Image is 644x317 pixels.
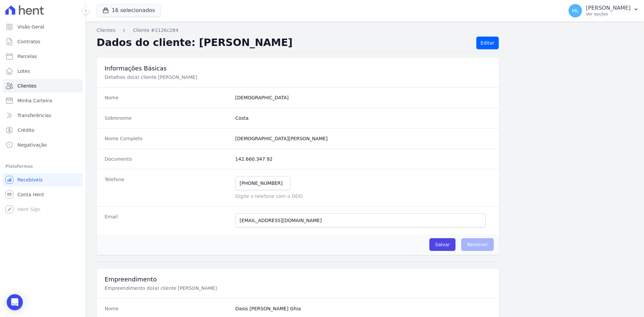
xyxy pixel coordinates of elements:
dd: Costa [235,115,491,121]
a: Parcelas [3,50,83,63]
span: Contratos [17,38,40,45]
a: Contratos [3,35,83,48]
dt: Nome [105,305,230,312]
h2: Dados do cliente: [PERSON_NAME] [97,37,471,49]
span: Conta Hent [17,191,44,198]
nav: Breadcrumb [97,27,633,34]
a: Editar [476,37,499,49]
span: Parcelas [17,53,37,60]
dt: Nome [105,94,230,101]
span: Transferências [17,112,51,119]
a: Clientes [3,79,83,93]
span: Clientes [17,83,36,89]
p: Digite o telefone com o DDD [235,193,491,200]
a: Negativação [3,138,83,152]
span: Minha Carteira [17,97,52,104]
a: Transferências [3,109,83,122]
dd: 142.660.347 92 [235,156,491,162]
a: Conta Hent [3,188,83,201]
dt: Nome Completo [105,135,230,142]
a: Cliente #2126c284 [133,27,178,34]
span: Crédito [17,127,35,134]
a: Crédito [3,123,83,137]
p: Detalhes do(a) cliente [PERSON_NAME] [105,74,330,81]
dd: Oasis [PERSON_NAME] Ghia [235,305,491,312]
dt: Sobrenome [105,115,230,121]
h3: Informações Básicas [105,64,491,72]
h3: Empreendimento [105,275,491,283]
div: Open Intercom Messenger [7,294,23,310]
a: Clientes [97,27,115,34]
dt: Documento [105,156,230,162]
dd: [DEMOGRAPHIC_DATA][PERSON_NAME] [235,135,491,142]
p: Ver opções [586,11,631,17]
a: Recebíveis [3,173,83,187]
span: ML [572,8,579,13]
button: ML [PERSON_NAME] Ver opções [563,1,644,20]
span: Negativação [17,142,47,148]
span: Remover [461,238,494,251]
p: [PERSON_NAME] [586,5,631,11]
span: Lotes [17,68,30,74]
dd: [DEMOGRAPHIC_DATA] [235,94,491,101]
span: Visão Geral [17,23,44,30]
p: Empreendimento do(a) cliente [PERSON_NAME] [105,285,330,292]
a: Lotes [3,64,83,78]
div: Plataformas [5,162,80,170]
span: Recebíveis [17,176,43,183]
a: Minha Carteira [3,94,83,107]
a: Visão Geral [3,20,83,34]
input: Salvar [429,238,455,251]
dt: Telefone [105,176,230,200]
dt: Email [105,213,230,227]
button: 16 selecionados [97,4,161,17]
